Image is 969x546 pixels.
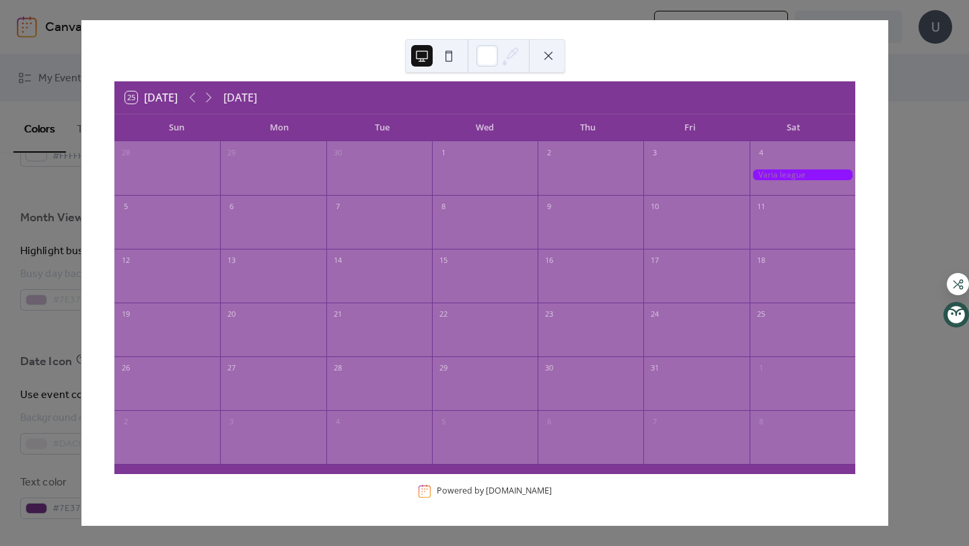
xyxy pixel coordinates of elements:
div: 30 [330,146,345,161]
div: 20 [224,307,239,322]
div: 18 [754,253,768,268]
div: Varia league performance [750,169,855,181]
div: 29 [436,361,451,376]
div: 6 [224,200,239,214]
div: 2 [542,146,557,161]
div: 10 [647,200,662,214]
div: 13 [224,253,239,268]
div: 2 [118,415,133,430]
div: Thu [536,114,639,141]
div: 11 [754,200,768,214]
a: [DOMAIN_NAME] [486,485,552,496]
div: Wed [433,114,536,141]
div: 5 [436,415,451,430]
div: 26 [118,361,133,376]
div: Tue [330,114,433,141]
div: 3 [224,415,239,430]
div: Fri [639,114,742,141]
div: 15 [436,253,451,268]
div: 12 [118,253,133,268]
div: 7 [647,415,662,430]
div: 17 [647,253,662,268]
div: 3 [647,146,662,161]
div: Powered by [437,485,552,496]
div: 28 [118,146,133,161]
div: [DATE] [223,89,257,106]
div: 1 [436,146,451,161]
div: 14 [330,253,345,268]
div: 7 [330,200,345,214]
div: 19 [118,307,133,322]
div: 4 [754,146,768,161]
div: Sat [742,114,845,141]
div: 1 [754,361,768,376]
div: 16 [542,253,557,268]
div: 5 [118,200,133,214]
div: 28 [330,361,345,376]
div: 31 [647,361,662,376]
div: Sun [125,114,228,141]
div: 27 [224,361,239,376]
div: 4 [330,415,345,430]
div: 21 [330,307,345,322]
div: 6 [542,415,557,430]
button: 25[DATE] [120,88,182,107]
div: 8 [436,200,451,214]
div: 23 [542,307,557,322]
div: 8 [754,415,768,430]
div: Mon [228,114,331,141]
div: 25 [754,307,768,322]
div: 24 [647,307,662,322]
div: 22 [436,307,451,322]
div: 29 [224,146,239,161]
div: 30 [542,361,557,376]
div: 9 [542,200,557,214]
